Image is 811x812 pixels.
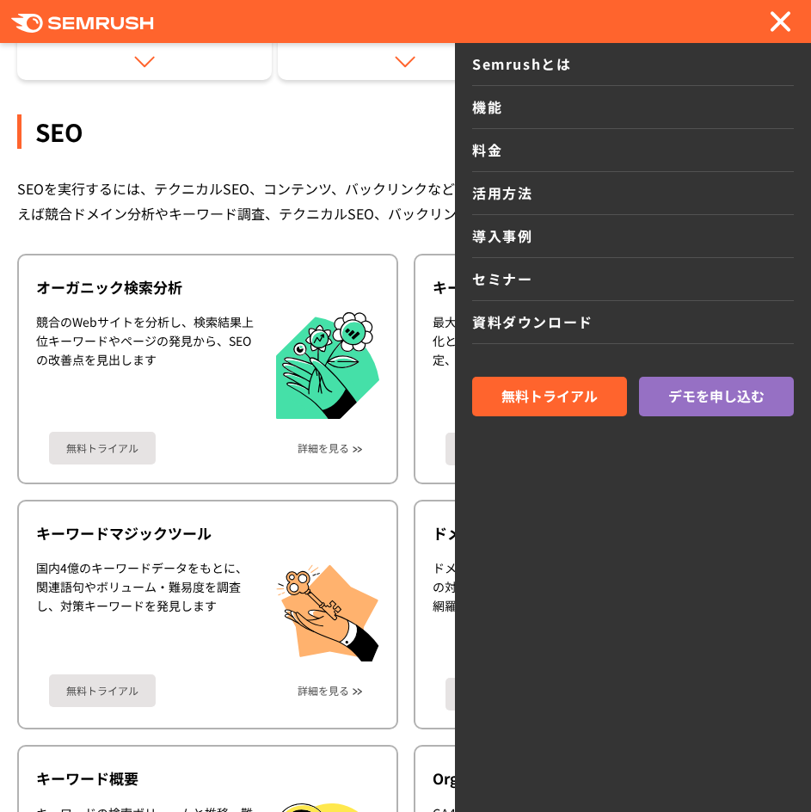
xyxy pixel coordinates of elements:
[298,442,349,454] a: 詳細を見る
[445,433,552,465] a: 無料トライアル
[445,678,552,710] a: 無料トライアル
[276,558,379,661] img: キーワードマジックツール
[17,176,794,226] div: SEOを実行するには、テクニカルSEO、コンテンツ、バックリンクなど様々な領域で総合的な施策が必要です。Semrushを使えば競合ドメイン分析やキーワード調査、テクニカルSEO、バックリンク分析...
[472,129,794,172] a: 料金
[472,215,794,258] a: 導入事例
[298,685,349,697] a: 詳細を見る
[472,172,794,215] a: 活用方法
[36,558,259,661] div: 国内4億のキーワードデータをもとに、関連語句やボリューム・難易度を調査し、対策キーワードを発見します
[472,377,627,416] a: 無料トライアル
[36,312,259,420] div: 競合のWebサイトを分析し、検索結果上位キーワードやページの発見から、SEOの改善点を見出します
[36,277,379,298] div: オーガニック検索分析
[472,43,794,86] a: Semrushとは
[276,312,379,420] img: オーガニック検索分析
[433,768,776,789] div: Organic Traffic Insights
[501,385,598,408] span: 無料トライアル
[433,523,776,544] div: ドメイン概要
[668,385,765,408] span: デモを申し込む
[472,301,794,344] a: 資料ダウンロード
[433,558,655,665] div: ドメインのオーガニック検索や被リンクの対策状況、リスティング広告の出稿を網羅的に分析します
[472,86,794,129] a: 機能
[36,768,379,789] div: キーワード概要
[17,114,794,149] div: SEO
[49,674,156,707] a: 無料トライアル
[433,312,655,420] div: 最大5サイトの比較で競合の強みや差別化としているキーワードからページの特定、差分を洗い出します
[472,258,794,301] a: セミナー
[49,432,156,464] a: 無料トライアル
[433,277,776,298] div: キーワード比較
[36,523,379,544] div: キーワードマジックツール
[639,377,794,416] a: デモを申し込む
